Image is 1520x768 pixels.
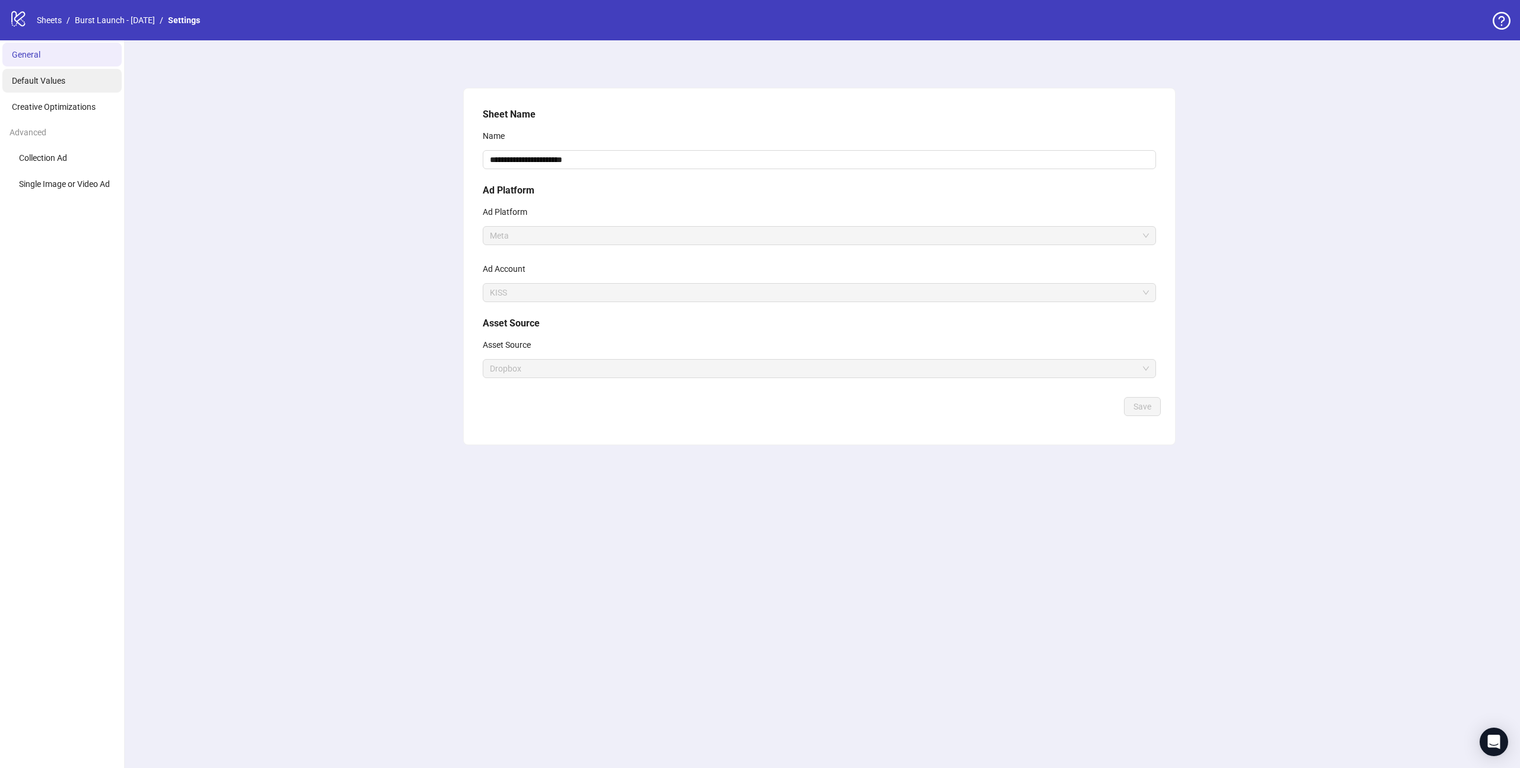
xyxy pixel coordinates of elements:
span: Meta [490,227,1149,245]
label: Ad Platform [483,202,535,221]
span: Creative Optimizations [12,102,96,112]
a: Settings [166,14,202,27]
span: Collection Ad [19,153,67,163]
span: Single Image or Video Ad [19,179,110,189]
h5: Ad Platform [483,183,1156,198]
input: Name [483,150,1156,169]
span: General [12,50,40,59]
span: Dropbox [490,360,1149,377]
span: Default Values [12,76,65,85]
label: Asset Source [483,335,539,354]
a: Sheets [34,14,64,27]
li: / [66,14,70,27]
li: / [160,14,163,27]
label: Ad Account [483,259,533,278]
label: Name [483,126,512,145]
button: Save [1124,397,1161,416]
h5: Asset Source [483,316,1156,331]
span: question-circle [1493,12,1510,30]
a: Burst Launch - [DATE] [72,14,157,27]
div: Open Intercom Messenger [1480,728,1508,756]
h5: Sheet Name [483,107,1156,122]
span: KISS [490,284,1149,302]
